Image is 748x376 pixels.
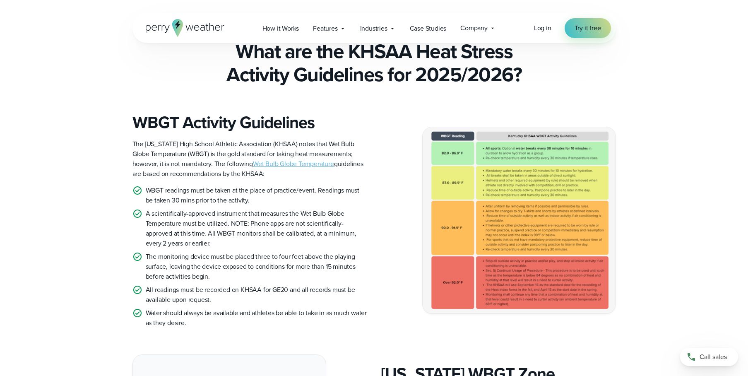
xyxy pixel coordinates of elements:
span: The [US_STATE] High School Athletic Association (KHSAA) notes that Wet Bulb Globe Temperature (WB... [132,139,363,178]
a: Call sales [680,348,738,366]
p: Water should always be available and athletes be able to take in as much water as they desire. [146,308,368,328]
a: How it Works [255,20,306,37]
img: Kentucky WBGT [423,127,616,313]
p: A scientifically-approved instrument that measures the Wet Bulb Globe Temperature must be utilize... [146,209,368,248]
a: Wet Bulb Globe Temperature [253,159,334,169]
span: Features [313,24,337,34]
a: Case Studies [403,20,454,37]
span: Try it free [575,23,601,33]
span: Case Studies [410,24,447,34]
span: Industries [360,24,387,34]
span: Company [460,23,488,33]
h3: WBGT Activity Guidelines [132,113,368,133]
span: How it Works [262,24,299,34]
a: Log in [534,23,551,33]
p: WBGT readings must be taken at the place of practice/event. Readings must be taken 30 mins prior ... [146,186,368,205]
h2: What are the KHSAA Heat Stress Activity Guidelines for 2025/2026? [132,40,616,86]
p: All readings must be recorded on KHSAA for GE20 and all records must be available upon request. [146,285,368,305]
a: Try it free [565,18,611,38]
p: The monitoring device must be placed three to four feet above the playing surface, leaving the de... [146,252,368,282]
span: Call sales [700,352,727,362]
